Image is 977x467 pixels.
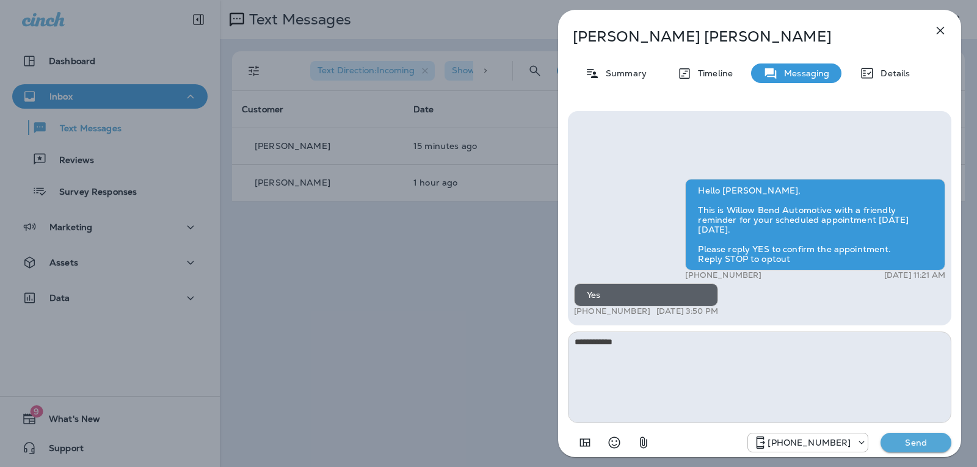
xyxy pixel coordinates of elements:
[574,283,718,306] div: Yes
[685,179,945,270] div: Hello [PERSON_NAME], This is Willow Bend Automotive with a friendly reminder for your scheduled a...
[573,430,597,455] button: Add in a premade template
[656,306,718,316] p: [DATE] 3:50 PM
[884,270,945,280] p: [DATE] 11:21 AM
[692,68,733,78] p: Timeline
[768,438,851,447] p: [PHONE_NUMBER]
[685,270,761,280] p: [PHONE_NUMBER]
[890,437,942,448] p: Send
[778,68,829,78] p: Messaging
[748,435,868,450] div: +1 (813) 497-4455
[574,306,650,316] p: [PHONE_NUMBER]
[573,28,906,45] p: [PERSON_NAME] [PERSON_NAME]
[600,68,647,78] p: Summary
[881,433,951,452] button: Send
[602,430,627,455] button: Select an emoji
[874,68,910,78] p: Details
